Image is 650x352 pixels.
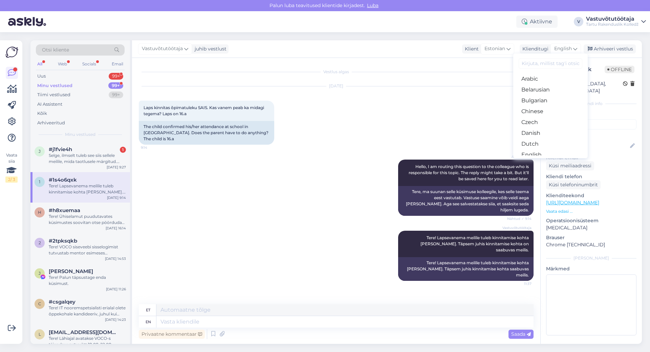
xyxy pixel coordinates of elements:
span: #h8xuemaa [49,207,80,213]
div: Küsi meiliaadressi [546,161,594,170]
span: Estonian [484,45,505,53]
input: Lisa tag [546,119,636,129]
div: Kõik [37,110,47,117]
p: Kliendi tag'id [546,111,636,118]
span: #j1fvie4h [49,146,72,152]
div: Tere! Palun täpsustage enda küsimust. [49,274,126,287]
span: Saada [511,331,531,337]
span: 9:14 [141,145,166,150]
div: Küsi telefoninumbrit [546,180,601,189]
a: [URL][DOMAIN_NAME] [546,200,599,206]
a: English [513,149,588,160]
span: 2 [39,240,41,245]
div: Uus [37,73,46,80]
span: Juri Lyamin [49,268,93,274]
div: Tere! Lapsevanema meilile tuleb kinnitamise kohta [PERSON_NAME]. Täpsem juhis kinnitamise kohta s... [398,257,534,281]
div: AI Assistent [37,101,62,108]
a: Chinese [513,106,588,117]
div: The child confirmed his/her attendance at school in [GEOGRAPHIC_DATA]. Does the parent have to do... [139,121,274,145]
div: [PERSON_NAME] [546,255,636,261]
span: c [38,301,41,306]
span: Laps kinnitas õpimatuleku SAIS. Kas vanem peab ka midagi tegema? Laps on 16.a [144,105,265,116]
span: #csgalqey [49,299,75,305]
img: Askly Logo [5,46,18,59]
div: [DATE] 11:26 [106,287,126,292]
div: 99+ [109,73,123,80]
p: Klienditeekond [546,192,636,199]
div: [DATE] 14:23 [105,317,126,322]
div: Arhiveeritud [37,120,65,126]
div: Vestlus algas [139,69,534,75]
div: Web [57,60,68,68]
a: VastuvõtutöötajaTartu Rakenduslik Kolledž [586,16,646,27]
p: Brauser [546,234,636,241]
div: 99+ [108,82,123,89]
p: Chrome [TECHNICAL_ID] [546,241,636,248]
div: 1 [120,147,126,153]
div: Vastuvõtutöötaja [586,16,638,22]
span: Hello, I am routing this question to the colleague who is responsible for this topic. The reply m... [409,164,530,181]
div: [DATE] 9:14 [107,195,126,200]
p: Kliendi telefon [546,173,636,180]
span: lesjakozlovskaja17@gmail.com [49,329,119,335]
span: Luba [365,2,381,8]
span: Vastuvõtutöötaja [142,45,183,53]
input: Lisa nimi [546,142,629,150]
span: j [39,149,41,154]
span: 11:37 [506,281,532,286]
p: Vaata edasi ... [546,208,636,214]
a: Danish [513,128,588,139]
div: Tere, ma suunan selle küsimuse kolleegile, kes selle teema eest vastutab. Vastuse saamine võib ve... [398,186,534,216]
p: [MEDICAL_DATA] [546,224,636,231]
div: Klient [462,45,479,53]
span: Tere! Lapsevanema meilile tuleb kinnitamise kohta [PERSON_NAME]. Täpsem juhis kinnitamise kohta o... [420,235,530,252]
div: [DATE] 9:27 [107,165,126,170]
div: Tere! Ühiselamut puudutavates küsimustes soovitan otse pöörduda õpilaskodu [PERSON_NAME], kelleks... [49,213,126,226]
span: #2tpksqkb [49,238,77,244]
div: Tere! IT nooremspetsialisti erialal olete õppekohale kandideeriv, juhul kui eespool olijatest õpp... [49,305,126,317]
span: Minu vestlused [65,131,95,138]
a: Belarusian [513,84,588,95]
div: [DATE] [139,83,534,89]
div: et [146,304,150,316]
span: Vastuvõtutöötaja [502,225,532,230]
div: [DATE] 16:14 [106,226,126,231]
div: Email [110,60,125,68]
div: Tiimi vestlused [37,91,70,98]
div: Vaata siia [5,152,18,183]
div: Minu vestlused [37,82,72,89]
span: English [554,45,572,53]
p: Kliendi email [546,154,636,161]
span: Nähtud ✓ 9:14 [506,216,532,221]
div: Aktiivne [516,16,558,28]
span: Otsi kliente [42,46,69,54]
div: Tartu Rakenduslik Kolledž [586,22,638,27]
div: All [36,60,44,68]
div: Tere! Lapsevanema meilile tuleb kinnitamise kohta [PERSON_NAME]. Täpsem juhis kinnitamise kohta o... [49,183,126,195]
p: Operatsioonisüsteem [546,217,636,224]
p: Märkmed [546,265,636,272]
span: AI Assistent [506,154,532,159]
div: Arhiveeri vestlus [584,44,636,54]
input: Kirjuta, millist tag'i otsid [519,58,582,69]
span: h [38,210,41,215]
span: #1s4o6qxk [49,177,77,183]
p: Kliendi nimi [546,132,636,139]
a: Bulgarian [513,95,588,106]
div: 99+ [109,91,123,98]
span: Offline [605,66,634,73]
a: Arabic [513,74,588,84]
span: J [39,271,41,276]
div: [DATE] 14:53 [105,256,126,261]
div: Socials [81,60,97,68]
div: V [574,17,583,26]
div: Kliendi info [546,101,636,107]
div: Tere! Lähiajal avatakse VOCO-s täiendav vastuvõtt 18.08-22.08 üksikutele kohtadele, info jõuab lä... [49,335,126,348]
span: l [39,332,41,337]
div: Selge, ilmselt tuleb see siis sellele meilile, mida taotlusele märgitud. Jääme põnevusega ootama [49,152,126,165]
div: juhib vestlust [192,45,226,53]
div: Privaatne kommentaar [139,330,205,339]
div: Tere! VOCO siseveebi sisselogimist tutvustab mentor esimeses mentortunnis, mis toimub septembri a... [49,244,126,256]
span: 1 [39,179,40,184]
div: Klienditugi [520,45,548,53]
